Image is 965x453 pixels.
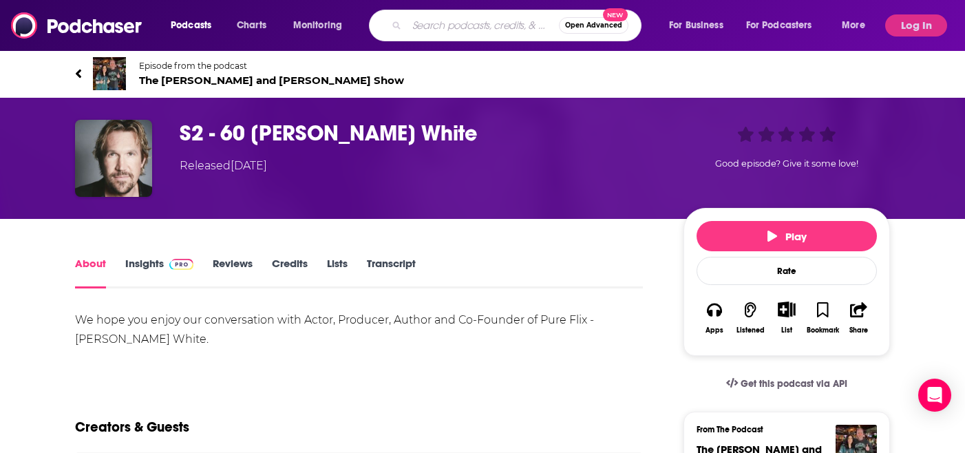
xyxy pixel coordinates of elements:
[737,14,832,36] button: open menu
[75,120,152,197] img: S2 - 60 David A.R. White
[272,257,308,288] a: Credits
[697,221,877,251] button: Play
[237,16,266,35] span: Charts
[772,302,800,317] button: Show More Button
[918,379,951,412] div: Open Intercom Messenger
[669,16,723,35] span: For Business
[93,57,126,90] img: The Rosie and Bill Show
[11,12,143,39] img: Podchaser - Follow, Share and Rate Podcasts
[565,22,622,29] span: Open Advanced
[171,16,211,35] span: Podcasts
[841,293,877,343] button: Share
[125,257,193,288] a: InsightsPodchaser Pro
[327,257,348,288] a: Lists
[849,326,868,335] div: Share
[807,326,839,335] div: Bookmark
[781,326,792,335] div: List
[697,425,866,434] h3: From The Podcast
[885,14,947,36] button: Log In
[832,14,882,36] button: open menu
[697,293,732,343] button: Apps
[284,14,360,36] button: open menu
[367,257,416,288] a: Transcript
[228,14,275,36] a: Charts
[659,14,741,36] button: open menu
[732,293,768,343] button: Listened
[139,74,404,87] span: The [PERSON_NAME] and [PERSON_NAME] Show
[805,293,840,343] button: Bookmark
[75,310,643,349] div: We hope you enjoy our conversation with Actor, Producer, Author and Co-Founder of Pure Flix - [PE...
[180,158,267,174] div: Released [DATE]
[213,257,253,288] a: Reviews
[75,57,890,90] a: The Rosie and Bill ShowEpisode from the podcastThe [PERSON_NAME] and [PERSON_NAME] Show
[842,16,865,35] span: More
[139,61,404,71] span: Episode from the podcast
[741,378,847,390] span: Get this podcast via API
[407,14,559,36] input: Search podcasts, credits, & more...
[180,120,661,147] h1: S2 - 60 David A.R. White
[715,367,858,401] a: Get this podcast via API
[767,230,807,243] span: Play
[706,326,723,335] div: Apps
[161,14,229,36] button: open menu
[293,16,342,35] span: Monitoring
[382,10,655,41] div: Search podcasts, credits, & more...
[697,257,877,285] div: Rate
[169,259,193,270] img: Podchaser Pro
[75,419,189,436] h2: Creators & Guests
[715,158,858,169] span: Good episode? Give it some love!
[559,17,628,34] button: Open AdvancedNew
[603,8,628,21] span: New
[736,326,765,335] div: Listened
[769,293,805,343] div: Show More ButtonList
[75,257,106,288] a: About
[746,16,812,35] span: For Podcasters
